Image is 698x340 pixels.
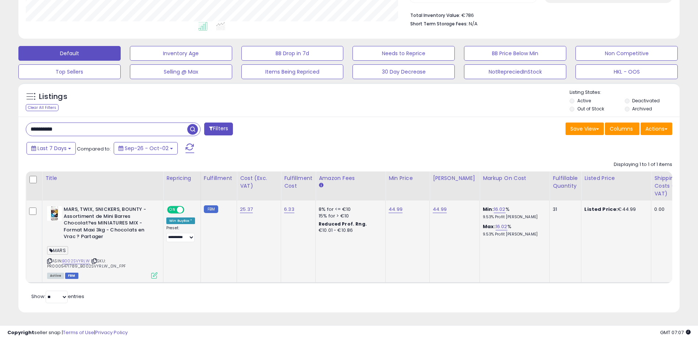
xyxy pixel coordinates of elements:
div: 15% for > €10 [319,213,380,219]
small: Amazon Fees. [319,182,323,189]
span: OFF [183,207,195,213]
div: Preset: [166,226,195,242]
button: Non Competitive [575,46,678,61]
div: [PERSON_NAME] [433,174,476,182]
span: Compared to: [77,145,111,152]
button: Items Being Repriced [241,64,344,79]
button: 30 Day Decrease [352,64,455,79]
span: MARS [47,246,68,255]
div: Clear All Filters [26,104,59,111]
h5: Listings [39,92,67,102]
button: BB Drop in 7d [241,46,344,61]
img: 41NmQKnKyjL._SL40_.jpg [47,206,62,221]
div: Fulfillable Quantity [553,174,578,190]
div: Win BuyBox * [166,217,195,224]
span: | SKU: PR0005471789_B002SVYRLW_0N_FPF [47,258,126,269]
button: Needs to Reprice [352,46,455,61]
div: % [483,223,544,237]
b: Max: [483,223,496,230]
b: Listed Price: [584,206,618,213]
a: 44.99 [433,206,447,213]
b: Min: [483,206,494,213]
a: 16.02 [494,206,506,213]
span: N/A [469,20,478,27]
p: 9.53% Profit [PERSON_NAME] [483,215,544,220]
div: €44.99 [584,206,645,213]
b: Total Inventory Value: [410,12,460,18]
div: seller snap | | [7,329,128,336]
span: Sep-26 - Oct-02 [125,145,169,152]
strong: Copyright [7,329,34,336]
span: 2025-10-10 07:07 GMT [660,329,691,336]
div: Min Price [389,174,426,182]
a: 44.99 [389,206,403,213]
button: Sep-26 - Oct-02 [114,142,178,155]
li: €786 [410,10,667,19]
a: Privacy Policy [95,329,128,336]
button: Actions [641,123,672,135]
button: Top Sellers [18,64,121,79]
p: Listing States: [570,89,680,96]
label: Active [577,98,591,104]
div: ASIN: [47,206,157,278]
div: Listed Price [584,174,648,182]
button: BB Price Below Min [464,46,566,61]
small: FBM [204,205,218,213]
a: 25.37 [240,206,253,213]
div: % [483,206,544,220]
button: HKL - OOS [575,64,678,79]
a: 16.02 [496,223,507,230]
b: Reduced Prof. Rng. [319,221,367,227]
div: 8% for <= €10 [319,206,380,213]
label: Archived [632,106,652,112]
div: Amazon Fees [319,174,382,182]
div: Cost (Exc. VAT) [240,174,278,190]
button: Filters [204,123,233,135]
b: MARS, TWIX, SNICKERS, BOUNTY - Assortiment de Mini Barres Chocolat?es MINIATURES MIX - Format Max... [64,206,153,242]
button: Save View [566,123,604,135]
label: Deactivated [632,98,660,104]
button: Last 7 Days [26,142,76,155]
div: Fulfillment [204,174,234,182]
div: Markup on Cost [483,174,546,182]
span: Show: entries [31,293,84,300]
th: The percentage added to the cost of goods (COGS) that forms the calculator for Min & Max prices. [480,171,550,201]
span: All listings currently available for purchase on Amazon [47,273,64,279]
div: Displaying 1 to 1 of 1 items [614,161,672,168]
span: ON [168,207,177,213]
div: Title [45,174,160,182]
p: 9.53% Profit [PERSON_NAME] [483,232,544,237]
a: B002SVYRLW [62,258,90,264]
b: Short Term Storage Fees: [410,21,468,27]
label: Out of Stock [577,106,604,112]
div: Fulfillment Cost [284,174,312,190]
button: Default [18,46,121,61]
button: Selling @ Max [130,64,232,79]
span: Last 7 Days [38,145,67,152]
a: Terms of Use [63,329,94,336]
span: Columns [610,125,633,132]
div: Repricing [166,174,198,182]
button: Columns [605,123,639,135]
button: NotRepreciedInStock [464,64,566,79]
div: €10.01 - €10.86 [319,227,380,234]
div: 0.00 [654,206,690,213]
a: 6.33 [284,206,294,213]
span: FBM [65,273,78,279]
div: 31 [553,206,575,213]
div: Shipping Costs (Exc. VAT) [654,174,692,198]
button: Inventory Age [130,46,232,61]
